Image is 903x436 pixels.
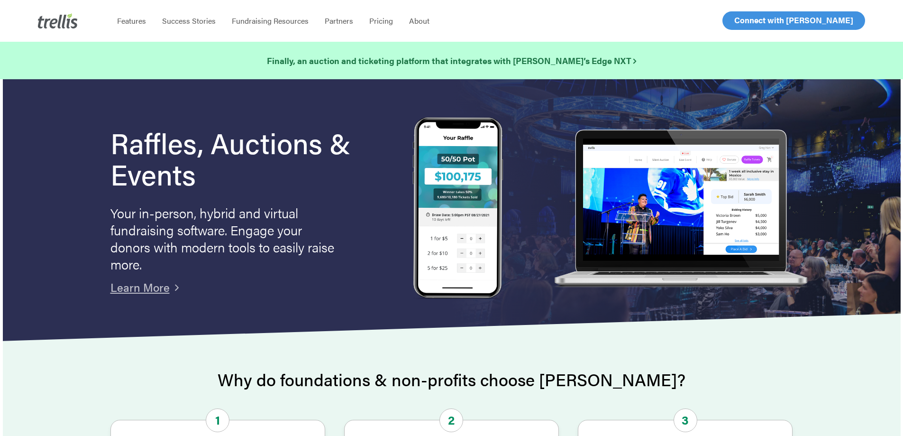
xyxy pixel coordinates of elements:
a: Fundraising Resources [224,16,317,26]
a: Learn More [110,279,170,295]
a: About [401,16,438,26]
img: Trellis [38,13,78,28]
span: Pricing [369,15,393,26]
a: Partners [317,16,361,26]
h1: Raffles, Auctions & Events [110,127,377,189]
span: Success Stories [162,15,216,26]
a: Connect with [PERSON_NAME] [722,11,865,30]
span: 3 [674,408,697,432]
a: Features [109,16,154,26]
p: Your in-person, hybrid and virtual fundraising software. Engage your donors with modern tools to ... [110,204,338,272]
a: Finally, an auction and ticketing platform that integrates with [PERSON_NAME]’s Edge NXT [267,54,636,67]
span: 1 [206,408,229,432]
span: Partners [325,15,353,26]
img: Trellis Raffles, Auctions and Event Fundraising [413,117,503,301]
a: Success Stories [154,16,224,26]
span: About [409,15,429,26]
span: Fundraising Resources [232,15,309,26]
span: 2 [439,408,463,432]
h2: Why do foundations & non-profits choose [PERSON_NAME]? [110,370,793,389]
span: Connect with [PERSON_NAME] [734,14,853,26]
strong: Finally, an auction and ticketing platform that integrates with [PERSON_NAME]’s Edge NXT [267,55,636,66]
img: rafflelaptop_mac_optim.png [549,130,812,288]
span: Features [117,15,146,26]
a: Pricing [361,16,401,26]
